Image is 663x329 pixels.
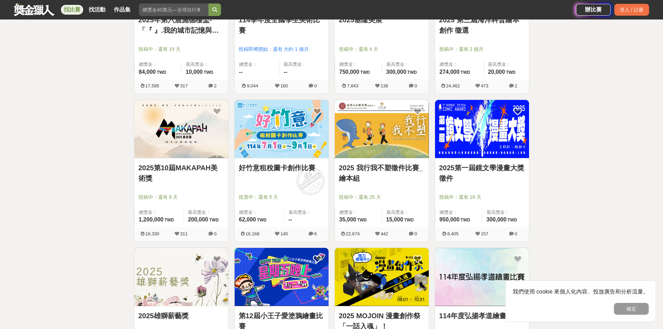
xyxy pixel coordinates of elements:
[435,248,529,306] img: Cover Image
[440,69,460,75] span: 274,000
[180,83,188,88] span: 317
[339,15,425,25] a: 2025基隆美展
[439,311,525,321] a: 114年度弘揚孝道繪畫比賽
[235,248,329,306] img: Cover Image
[339,69,360,75] span: 750,000
[360,70,370,75] span: TWD
[281,83,288,88] span: 160
[284,69,287,75] span: --
[314,83,317,88] span: 0
[139,15,224,36] a: 2025年第六届施德樓盃-「『 』.我的城市記憶與鄉愁」繪畫比賽
[576,4,611,16] a: 辦比賽
[439,46,525,53] span: 投稿中：還有 2 個月
[246,231,260,236] span: 16,168
[86,5,108,15] a: 找活動
[339,194,425,201] span: 投稿中：還有 25 天
[346,231,360,236] span: 22,674
[134,100,228,158] img: Cover Image
[446,83,460,88] span: 24,462
[186,61,224,68] span: 最高獎金：
[381,83,388,88] span: 138
[145,83,159,88] span: 17,595
[186,69,203,75] span: 10,000
[188,209,224,216] span: 最高獎金：
[157,70,166,75] span: TWD
[284,61,324,68] span: 最高獎金：
[439,163,525,183] a: 2025第一屆鏡文學漫畫大獎徵件
[440,61,479,68] span: 總獎金：
[515,83,517,88] span: 2
[415,231,417,236] span: 0
[614,303,649,315] button: 確定
[139,69,156,75] span: 84,000
[339,209,378,216] span: 總獎金：
[247,83,258,88] span: 9,044
[214,83,216,88] span: 2
[239,61,275,68] span: 總獎金：
[239,209,280,216] span: 總獎金：
[386,209,425,216] span: 最高獎金：
[339,163,425,183] a: 2025 我行我不塑徵件比賽_繪本組
[235,100,329,158] img: Cover Image
[507,218,517,222] span: TWD
[335,100,429,158] img: Cover Image
[407,70,417,75] span: TWD
[209,218,219,222] span: TWD
[415,83,417,88] span: 0
[239,69,243,75] span: --
[281,231,288,236] span: 140
[239,194,324,201] span: 投票中：還有 5 天
[180,231,188,236] span: 311
[357,218,366,222] span: TWD
[139,3,208,16] input: 總獎金40萬元—全球自行車設計比賽
[439,194,525,201] span: 投稿中：還有 19 天
[339,217,356,222] span: 35,000
[386,217,403,222] span: 15,000
[440,209,478,216] span: 總獎金：
[134,248,228,306] img: Cover Image
[239,46,324,53] span: 投稿即將開始：還有 大約 1 個月
[488,61,525,68] span: 最高獎金：
[386,61,425,68] span: 最高獎金：
[111,5,133,15] a: 作品集
[513,289,649,295] span: 我們使用 cookie 來個人化內容、投放廣告和分析流量。
[139,61,177,68] span: 總獎金：
[435,100,529,158] a: Cover Image
[404,218,413,222] span: TWD
[214,231,216,236] span: 0
[515,231,517,236] span: 0
[239,217,256,222] span: 62,000
[386,69,407,75] span: 300,000
[204,70,213,75] span: TWD
[506,70,515,75] span: TWD
[61,5,83,15] a: 找比賽
[139,217,164,222] span: 1,200,000
[347,83,358,88] span: 7,843
[614,4,649,16] div: 登入 / 註冊
[139,163,224,183] a: 2025第10屆MAKAPAH美術獎
[165,218,174,222] span: TWD
[145,231,159,236] span: 16,330
[381,231,388,236] span: 442
[335,248,429,306] img: Cover Image
[487,217,507,222] span: 300,000
[314,231,317,236] span: 6
[460,70,470,75] span: TWD
[460,218,470,222] span: TWD
[188,217,208,222] span: 200,000
[239,15,324,36] a: 114學年度全國學生美術比賽
[339,61,378,68] span: 總獎金：
[339,46,425,53] span: 投稿中：還有 4 天
[439,15,525,36] a: 2025 第三屆海洋科普繪本創作 徵選
[481,83,489,88] span: 473
[139,311,224,321] a: 2025雄獅薪藝獎
[139,46,224,53] span: 投稿中：還有 19 天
